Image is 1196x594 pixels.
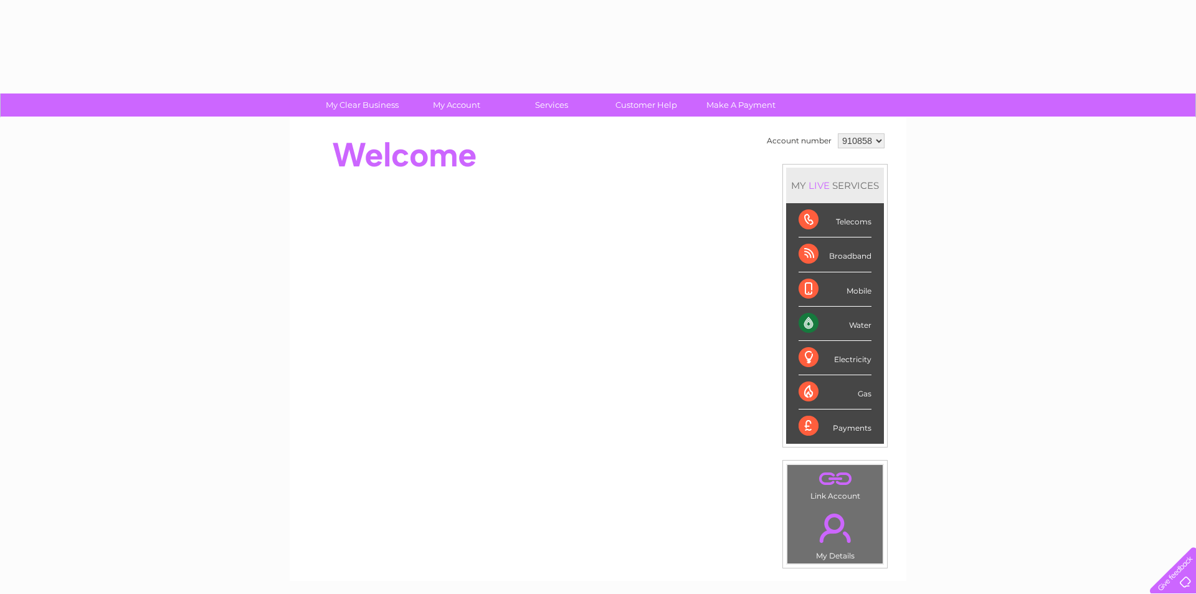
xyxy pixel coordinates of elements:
[764,130,835,151] td: Account number
[799,237,871,272] div: Broadband
[799,410,871,443] div: Payments
[500,93,603,117] a: Services
[786,168,884,203] div: MY SERVICES
[799,203,871,237] div: Telecoms
[790,506,880,550] a: .
[690,93,792,117] a: Make A Payment
[806,180,832,191] div: LIVE
[790,468,880,490] a: .
[311,93,414,117] a: My Clear Business
[799,341,871,375] div: Electricity
[799,375,871,410] div: Gas
[799,272,871,307] div: Mobile
[406,93,508,117] a: My Account
[787,503,883,564] td: My Details
[787,464,883,504] td: Link Account
[595,93,698,117] a: Customer Help
[799,307,871,341] div: Water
